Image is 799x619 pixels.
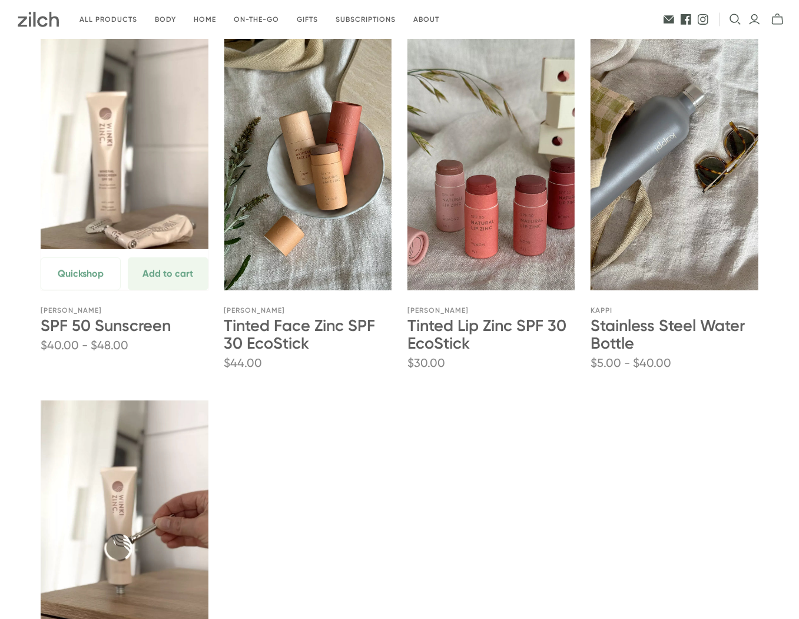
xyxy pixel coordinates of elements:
[41,249,208,290] a: Quickshop Add to cart
[225,6,288,34] a: On-the-go
[730,14,741,25] button: Open search
[224,39,392,290] a: Tinted Face Zinc SPF 30 EcoStick
[128,257,208,290] button: Add to cart
[41,316,171,335] a: SPF 50 Sunscreen
[591,39,758,290] a: Stainless Steel Water Bottle
[143,267,194,281] span: Add to cart
[407,355,445,371] span: $30.00
[407,39,575,290] a: Tinted Lip Zinc SPF 30 EcoStick
[71,6,146,34] a: All products
[41,337,128,353] span: $40.00 - $48.00
[224,316,376,353] a: Tinted Face Zinc SPF 30 EcoStick
[405,6,448,34] a: About
[591,355,671,371] span: $5.00 - $40.00
[768,13,787,26] button: mini-cart-toggle
[41,306,102,315] a: [PERSON_NAME]
[407,316,566,353] a: Tinted Lip Zinc SPF 30 EcoStick
[591,316,745,353] a: Stainless Steel Water Bottle
[224,355,263,371] span: $44.00
[185,6,225,34] a: Home
[146,6,185,34] a: Body
[327,6,405,34] a: Subscriptions
[288,6,327,34] a: Gifts
[41,257,121,290] button: Quickshop
[18,12,59,27] img: Zilch has done the hard yards and handpicked the best ethical and sustainable products for you an...
[41,39,208,290] a: SPF 50 Sunscreen
[748,13,761,26] a: Login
